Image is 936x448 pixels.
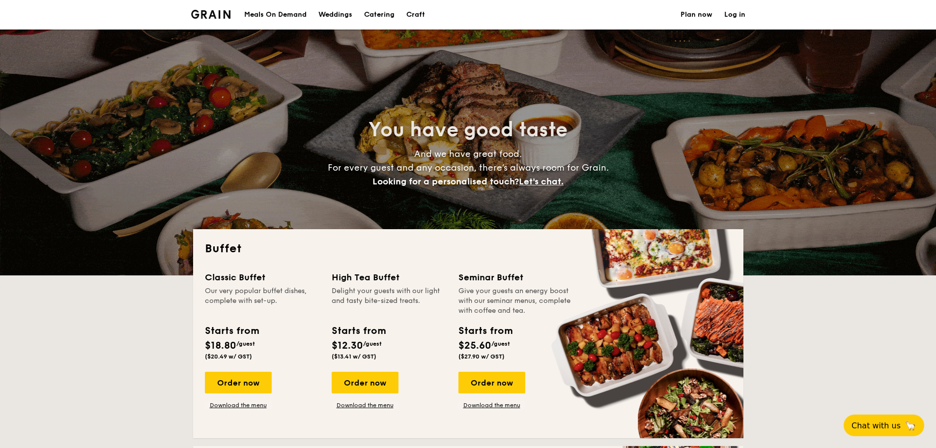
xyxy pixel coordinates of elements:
[458,324,512,338] div: Starts from
[369,118,567,142] span: You have good taste
[205,340,236,352] span: $18.80
[458,286,573,316] div: Give your guests an energy boost with our seminar menus, complete with coffee and tea.
[332,372,398,393] div: Order now
[844,415,924,436] button: Chat with us🦙
[458,270,573,284] div: Seminar Buffet
[851,421,901,430] span: Chat with us
[332,401,398,409] a: Download the menu
[332,353,376,360] span: ($13.41 w/ GST)
[205,324,258,338] div: Starts from
[191,10,231,19] a: Logotype
[205,353,252,360] span: ($20.49 w/ GST)
[236,340,255,347] span: /guest
[363,340,382,347] span: /guest
[905,420,916,431] span: 🦙
[458,372,525,393] div: Order now
[205,270,320,284] div: Classic Buffet
[458,401,525,409] a: Download the menu
[205,286,320,316] div: Our very popular buffet dishes, complete with set-up.
[491,340,510,347] span: /guest
[332,340,363,352] span: $12.30
[205,241,732,257] h2: Buffet
[332,286,447,316] div: Delight your guests with our light and tasty bite-sized treats.
[372,176,519,187] span: Looking for a personalised touch?
[191,10,231,19] img: Grain
[332,270,447,284] div: High Tea Buffet
[458,340,491,352] span: $25.60
[328,149,609,187] span: And we have great food. For every guest and any occasion, there’s always room for Grain.
[332,324,385,338] div: Starts from
[205,401,272,409] a: Download the menu
[205,372,272,393] div: Order now
[458,353,505,360] span: ($27.90 w/ GST)
[519,176,564,187] span: Let's chat.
